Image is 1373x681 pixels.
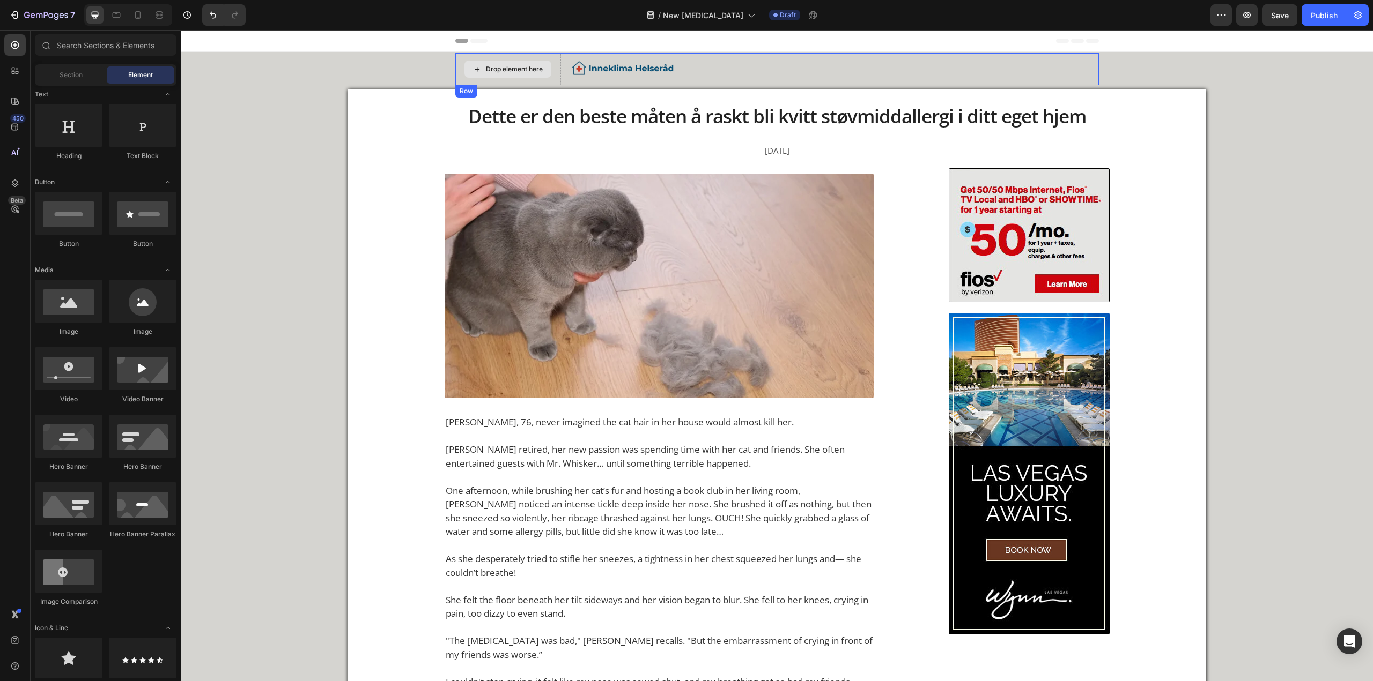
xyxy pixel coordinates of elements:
p: [DATE] [513,115,680,127]
button: Publish [1302,4,1347,26]
p: As she desperately tried to stifle her sneezes, a tightness in her chest squeezed her lungs and— ... [265,522,692,549]
span: Media [35,265,54,275]
span: Toggle open [159,174,176,191]
div: Image [35,327,102,336]
p: 7 [70,9,75,21]
div: Hero Banner Parallax [109,529,176,539]
p: [PERSON_NAME] retired, her new passion was spending time with her cat and friends. She often ente... [265,413,692,440]
div: Publish [1311,10,1338,21]
p: "The [MEDICAL_DATA] was bad," [PERSON_NAME] recalls. "But the embarrassment of crying in front of... [265,604,692,631]
input: Search Sections & Elements [35,34,176,56]
div: Undo/Redo [202,4,246,26]
img: fiosban.jpg [768,138,929,272]
div: Video [35,394,102,404]
span: Section [60,70,83,80]
span: Toggle open [159,86,176,103]
div: Row [277,56,294,66]
p: [PERSON_NAME], 76, never imagined the cat hair in her house would almost kill her. [265,385,692,399]
p: She felt the floor beneath her tilt sideways and her vision began to blur. She fell to her knees,... [265,563,692,590]
img: dstx-s43-img1.webp [264,144,693,368]
div: Hero Banner [109,462,176,472]
div: Text Block [109,151,176,161]
div: Heading [35,151,102,161]
div: Hero Banner [35,529,102,539]
span: Toggle open [159,261,176,279]
div: Button [109,239,176,249]
span: New [MEDICAL_DATA] [663,10,743,21]
button: Save [1262,4,1297,26]
span: Icon & Line [35,623,68,633]
img: gempages_580590199730340782-f3a7b518-959f-406b-b2bd-c97a6f99d9b8.png [389,31,496,46]
button: 7 [4,4,80,26]
img: vegasban.jpg [768,283,929,604]
span: / [658,10,661,21]
div: Button [35,239,102,249]
span: Element [128,70,153,80]
div: 450 [10,114,26,123]
div: Image [109,327,176,336]
span: Save [1271,11,1289,20]
div: Rich Text Editor. Editing area: main [264,73,929,100]
span: Button [35,177,55,187]
div: Hero Banner [35,462,102,472]
span: Draft [780,10,796,20]
p: Dette er den beste måten å raskt bli kvitt støvmiddallergi i ditt eget hjem [265,74,928,99]
span: Toggle open [159,619,176,637]
div: Video Banner [109,394,176,404]
iframe: Design area [181,30,1373,681]
div: Image Comparison [35,597,102,607]
div: Open Intercom Messenger [1337,628,1362,654]
div: Beta [8,196,26,205]
p: One afternoon, while brushing her cat’s fur and hosting a book club in her living room, [PERSON_N... [265,454,692,508]
div: Drop element here [305,35,362,43]
p: I couldn't stop crying, it felt like my nose was sewed shut, and my breathing got so bad my frien... [265,645,692,672]
span: Text [35,89,48,99]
